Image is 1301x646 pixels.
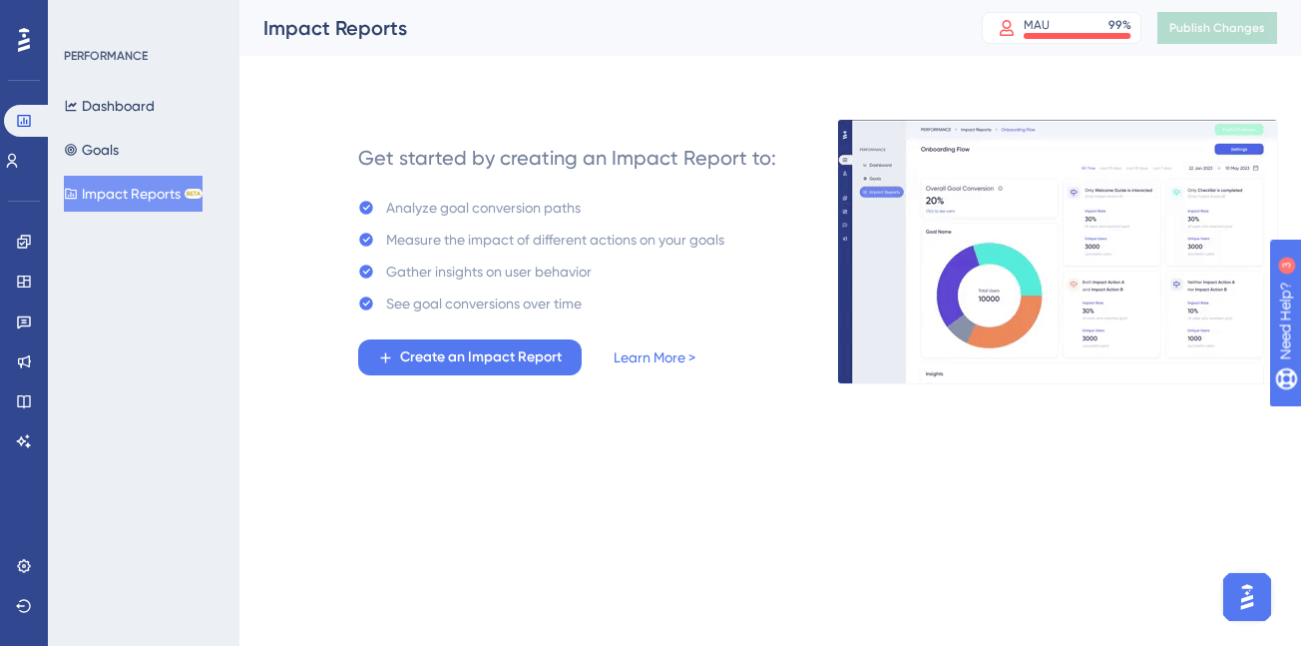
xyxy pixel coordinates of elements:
[1169,20,1265,36] span: Publish Changes
[1157,12,1277,44] button: Publish Changes
[64,88,155,124] button: Dashboard
[1108,17,1131,33] div: 99 %
[400,345,562,369] span: Create an Impact Report
[64,176,203,212] button: Impact ReportsBETA
[64,132,119,168] button: Goals
[358,144,776,172] div: Get started by creating an Impact Report to:
[1024,17,1050,33] div: MAU
[837,119,1278,384] img: e8cc2031152ba83cd32f6b7ecddf0002.gif
[1217,567,1277,627] iframe: UserGuiding AI Assistant Launcher
[386,196,581,220] div: Analyze goal conversion paths
[64,48,148,64] div: PERFORMANCE
[614,345,695,369] a: Learn More >
[263,14,932,42] div: Impact Reports
[47,5,125,29] span: Need Help?
[386,292,582,316] div: See goal conversions over time
[139,10,145,26] div: 3
[185,189,203,199] div: BETA
[386,260,592,284] div: Gather insights on user behavior
[386,228,724,252] div: Measure the impact of different actions on your goals
[358,339,582,375] button: Create an Impact Report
